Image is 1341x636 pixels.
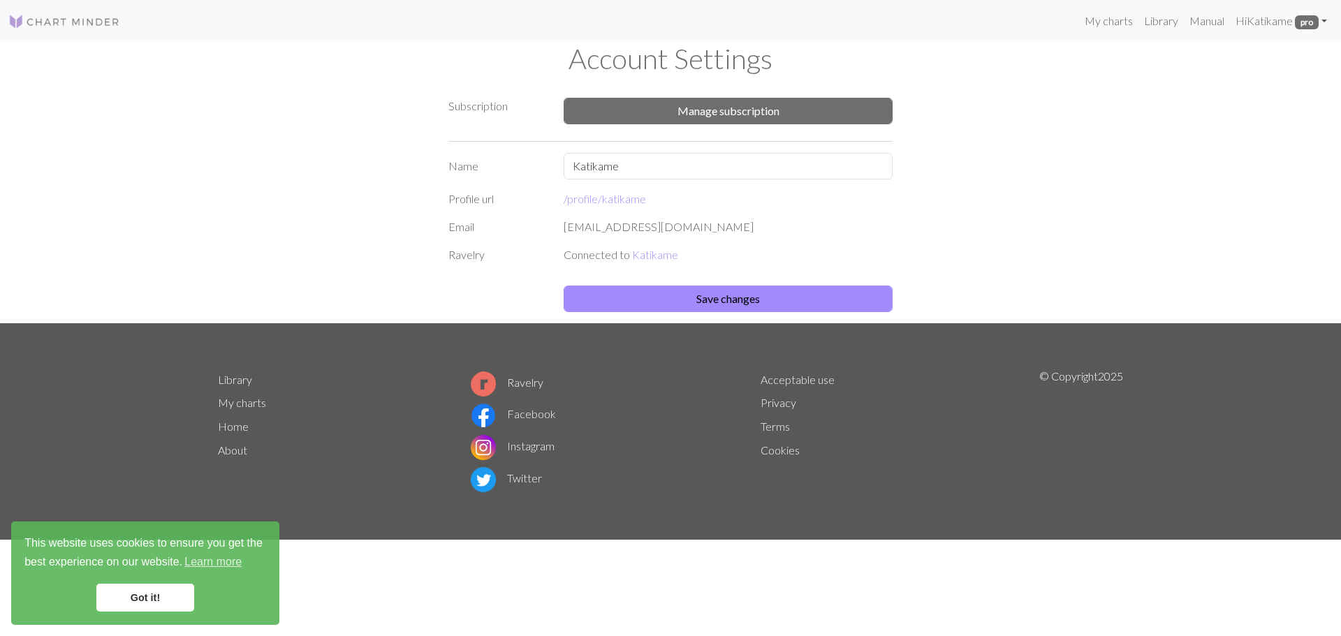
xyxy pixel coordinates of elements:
[1079,7,1138,35] a: My charts
[471,435,496,460] img: Instagram logo
[440,246,555,274] div: Ravelry
[1039,368,1123,495] p: © Copyright 2025
[440,219,555,235] div: Email
[471,467,496,492] img: Twitter logo
[218,443,247,457] a: About
[1184,7,1230,35] a: Manual
[1138,7,1184,35] a: Library
[210,42,1131,75] h1: Account Settings
[761,396,796,409] a: Privacy
[471,371,496,397] img: Ravelry logo
[555,219,901,235] div: [EMAIL_ADDRESS][DOMAIN_NAME]
[471,376,543,389] a: Ravelry
[218,373,252,386] a: Library
[218,396,266,409] a: My charts
[8,13,120,30] img: Logo
[96,584,194,612] a: dismiss cookie message
[564,192,646,205] a: /profile/katikame
[440,153,555,179] label: Name
[761,373,835,386] a: Acceptable use
[564,98,893,124] button: Manage subscription
[1230,7,1333,35] a: HiKatikame pro
[471,403,496,428] img: Facebook logo
[182,552,244,572] a: learn more about cookies
[564,246,893,263] p: Connected to
[761,420,790,433] a: Terms
[471,471,542,485] a: Twitter
[471,439,555,452] a: Instagram
[448,98,508,114] label: Subscription
[11,522,279,625] div: cookieconsent
[24,535,266,572] span: This website uses cookies to ensure you get the best experience on our website.
[1295,15,1319,29] span: pro
[761,443,800,457] a: Cookies
[564,286,893,312] button: Save changes
[471,407,556,420] a: Facebook
[218,420,249,433] a: Home
[440,191,555,207] div: Profile url
[632,248,678,261] a: Katikame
